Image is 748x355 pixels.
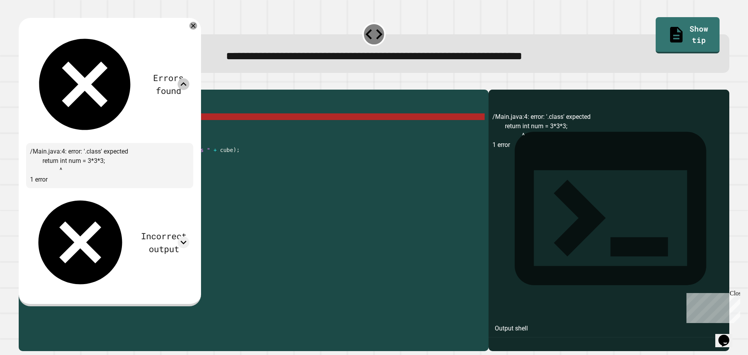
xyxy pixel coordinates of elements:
[492,112,725,351] div: /Main.java:4: error: '.class' expected return int num = 3*3*3; ^ 1 error
[26,143,193,188] div: /Main.java:4: error: '.class' expected return int num = 3*3*3; ^ 1 error
[683,290,740,323] iframe: chat widget
[715,324,740,347] iframe: chat widget
[656,17,719,53] a: Show tip
[138,230,189,255] div: Incorrect output
[148,71,189,97] div: Errors found
[3,3,54,49] div: Chat with us now!Close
